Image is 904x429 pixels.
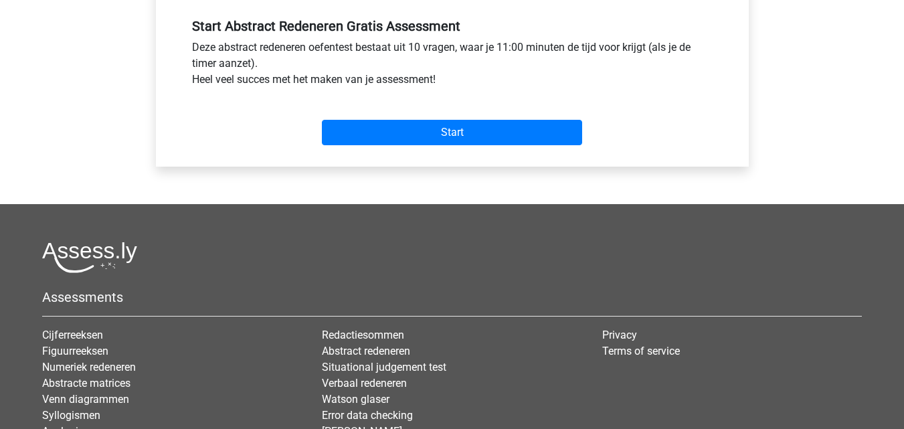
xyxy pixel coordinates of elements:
[322,329,404,341] a: Redactiesommen
[42,409,100,422] a: Syllogismen
[182,39,723,93] div: Deze abstract redeneren oefentest bestaat uit 10 vragen, waar je 11:00 minuten de tijd voor krijg...
[42,345,108,357] a: Figuurreeksen
[42,361,136,373] a: Numeriek redeneren
[42,329,103,341] a: Cijferreeksen
[42,393,129,406] a: Venn diagrammen
[602,345,680,357] a: Terms of service
[192,18,713,34] h5: Start Abstract Redeneren Gratis Assessment
[322,361,446,373] a: Situational judgement test
[42,377,130,390] a: Abstracte matrices
[42,242,137,273] img: Assessly logo
[322,409,413,422] a: Error data checking
[602,329,637,341] a: Privacy
[322,393,389,406] a: Watson glaser
[322,345,410,357] a: Abstract redeneren
[322,120,582,145] input: Start
[322,377,407,390] a: Verbaal redeneren
[42,289,862,305] h5: Assessments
